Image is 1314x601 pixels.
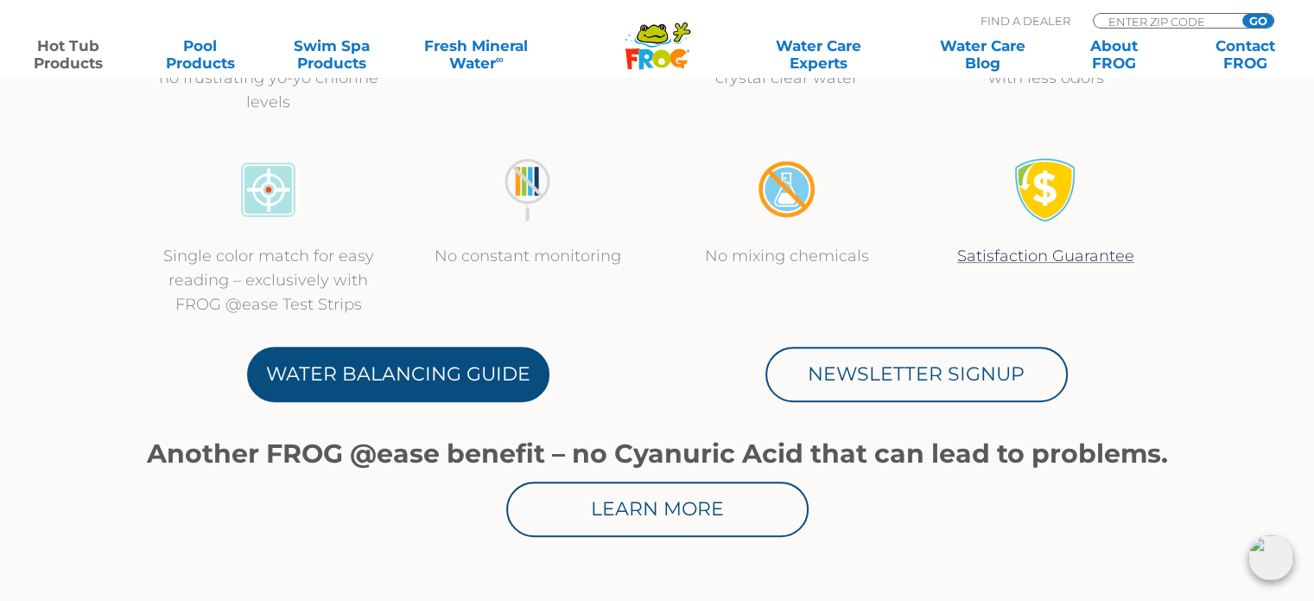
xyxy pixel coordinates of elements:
a: Hot TubProducts [17,37,119,72]
sup: ∞ [495,53,503,66]
img: openIcon [1248,535,1293,580]
p: No mixing chemicals [675,244,899,268]
a: PoolProducts [149,37,251,72]
p: No constant monitoring [416,244,640,268]
a: Fresh MineralWater∞ [412,37,540,72]
p: Find A Dealer [981,13,1070,29]
input: GO [1242,14,1273,28]
input: Zip Code Form [1107,14,1223,29]
img: Satisfaction Guarantee Icon [1013,157,1078,222]
a: Water CareBlog [931,37,1033,72]
a: Water CareExperts [735,37,902,72]
a: Satisfaction Guarantee [957,246,1134,265]
a: Water Balancing Guide [247,347,549,402]
a: Newsletter Signup [765,347,1068,402]
a: Swim SpaProducts [281,37,383,72]
p: Single color match for easy reading – exclusively with FROG @ease Test Strips [156,244,381,316]
img: icon-atease-color-match [236,157,301,222]
img: no-mixing1 [754,157,819,222]
a: ContactFROG [1195,37,1297,72]
img: no-constant-monitoring1 [495,157,560,222]
h1: Another FROG @ease benefit – no Cyanuric Acid that can lead to problems. [139,439,1176,469]
a: Learn More [506,482,809,537]
a: AboutFROG [1063,37,1165,72]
